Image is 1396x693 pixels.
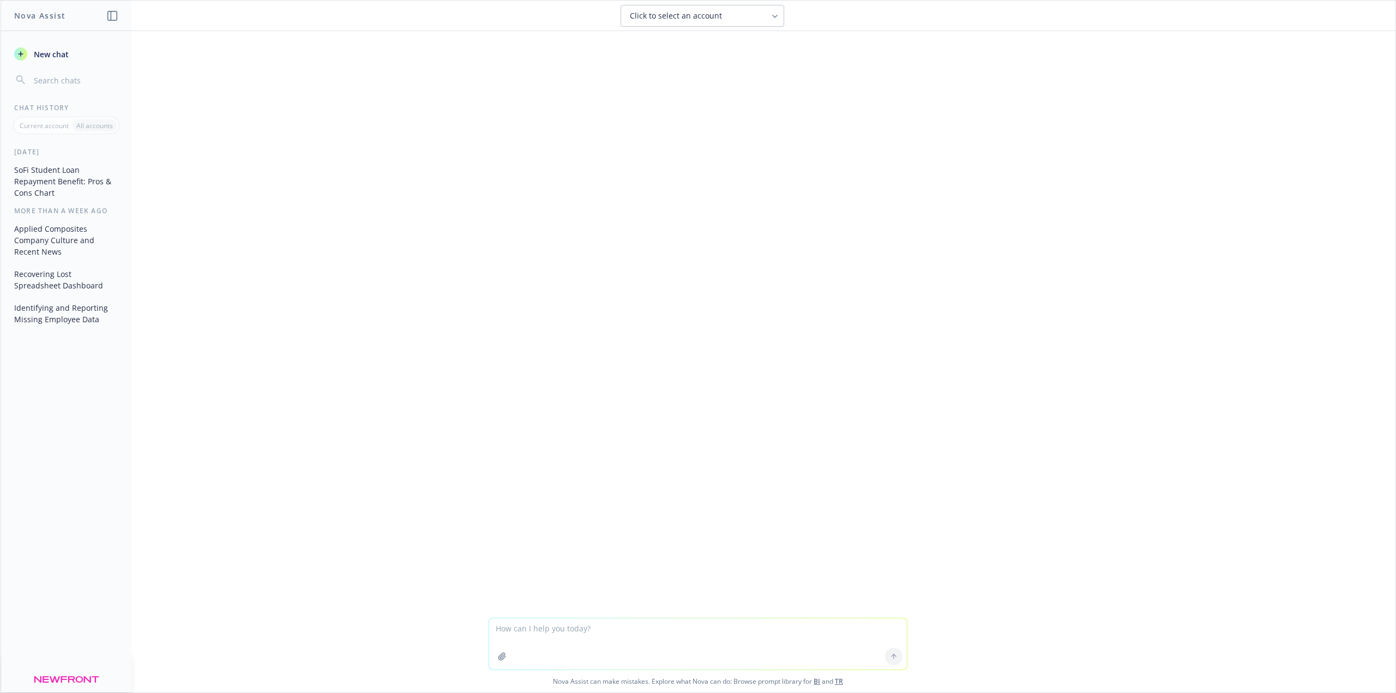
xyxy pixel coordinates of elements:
div: [DATE] [1,147,131,156]
button: SoFi Student Loan Repayment Benefit: Pros & Cons Chart [10,161,123,202]
p: Current account [20,121,69,130]
button: Identifying and Reporting Missing Employee Data [10,299,123,328]
p: All accounts [76,121,113,130]
a: BI [814,677,820,686]
button: New chat [10,44,123,64]
button: Click to select an account [621,5,784,27]
div: Chat History [1,103,131,112]
button: Applied Composites Company Culture and Recent News [10,220,123,261]
span: Click to select an account [630,10,722,21]
span: Nova Assist can make mistakes. Explore what Nova can do: Browse prompt library for and [5,670,1391,692]
button: Recovering Lost Spreadsheet Dashboard [10,265,123,294]
span: New chat [32,49,69,60]
a: TR [835,677,843,686]
h1: Nova Assist [14,10,65,21]
div: More than a week ago [1,206,131,215]
input: Search chats [32,73,118,88]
